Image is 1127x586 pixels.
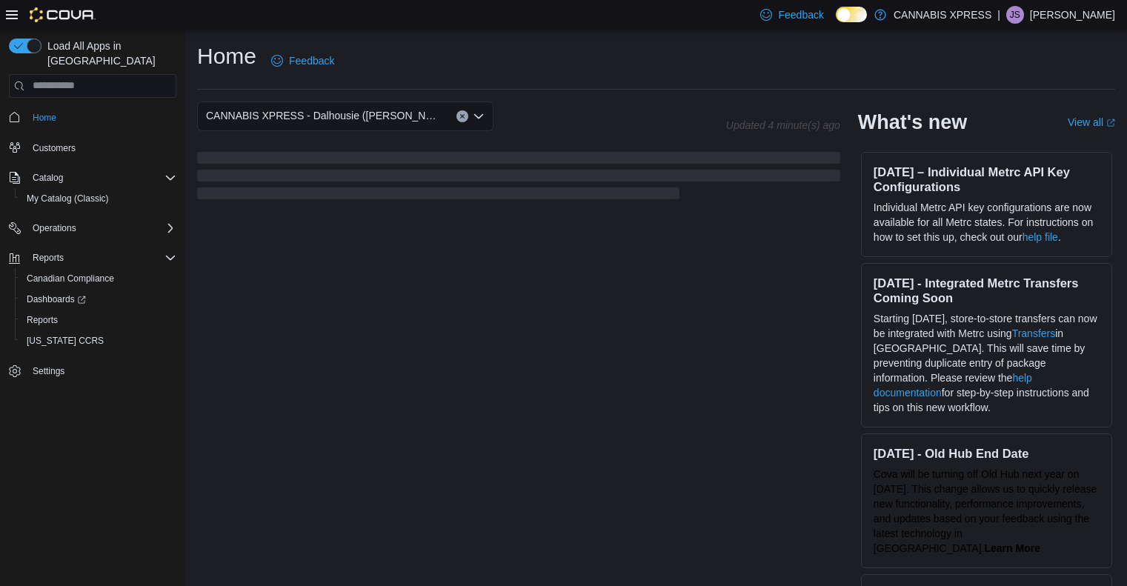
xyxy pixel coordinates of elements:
a: View allExternal link [1068,116,1115,128]
button: Reports [27,249,70,267]
span: Home [27,108,176,127]
span: Catalog [33,172,63,184]
span: Dark Mode [836,22,837,23]
h1: Home [197,41,256,71]
button: Reports [3,247,182,268]
span: Settings [33,365,64,377]
span: Dashboards [27,293,86,305]
svg: External link [1106,119,1115,127]
p: CANNABIS XPRESS [894,6,991,24]
span: Reports [27,314,58,326]
span: Operations [33,222,76,234]
button: Home [3,107,182,128]
span: Reports [27,249,176,267]
button: Customers [3,137,182,159]
p: Individual Metrc API key configurations are now available for all Metrc states. For instructions ... [874,200,1100,244]
button: Catalog [27,169,69,187]
button: Clear input [456,110,468,122]
span: Loading [197,155,840,202]
button: Canadian Compliance [15,268,182,289]
p: [PERSON_NAME] [1030,6,1115,24]
a: help documentation [874,372,1032,399]
span: Customers [27,139,176,157]
button: [US_STATE] CCRS [15,330,182,351]
span: Canadian Compliance [21,270,176,287]
span: Operations [27,219,176,237]
button: Settings [3,360,182,382]
a: help file [1023,231,1058,243]
span: My Catalog (Classic) [27,193,109,204]
span: Home [33,112,56,124]
a: Customers [27,139,82,157]
a: Canadian Compliance [21,270,120,287]
a: [US_STATE] CCRS [21,332,110,350]
div: Joannie Soucy [1006,6,1024,24]
span: Cova will be turning off Old Hub next year on [DATE]. This change allows us to quickly release ne... [874,468,1097,554]
span: Feedback [289,53,334,68]
span: Catalog [27,169,176,187]
span: Load All Apps in [GEOGRAPHIC_DATA] [41,39,176,68]
span: Dashboards [21,290,176,308]
p: | [997,6,1000,24]
span: Feedback [778,7,823,22]
button: My Catalog (Classic) [15,188,182,209]
a: My Catalog (Classic) [21,190,115,207]
nav: Complex example [9,101,176,421]
input: Dark Mode [836,7,867,22]
a: Learn More [984,542,1040,554]
span: Reports [21,311,176,329]
h3: [DATE] - Integrated Metrc Transfers Coming Soon [874,276,1100,305]
h3: [DATE] - Old Hub End Date [874,446,1100,461]
button: Operations [3,218,182,239]
a: Reports [21,311,64,329]
button: Operations [27,219,82,237]
p: Starting [DATE], store-to-store transfers can now be integrated with Metrc using in [GEOGRAPHIC_D... [874,311,1100,415]
span: Canadian Compliance [27,273,114,284]
span: My Catalog (Classic) [21,190,176,207]
h3: [DATE] – Individual Metrc API Key Configurations [874,164,1100,194]
span: Customers [33,142,76,154]
img: Cova [30,7,96,22]
h2: What's new [858,110,967,134]
a: Dashboards [21,290,92,308]
span: Settings [27,362,176,380]
span: Reports [33,252,64,264]
span: CANNABIS XPRESS - Dalhousie ([PERSON_NAME][GEOGRAPHIC_DATA]) [206,107,442,124]
span: JS [1010,6,1020,24]
button: Open list of options [473,110,485,122]
span: Washington CCRS [21,332,176,350]
a: Settings [27,362,70,380]
button: Catalog [3,167,182,188]
a: Feedback [265,46,340,76]
a: Dashboards [15,289,182,310]
a: Transfers [1012,327,1056,339]
span: [US_STATE] CCRS [27,335,104,347]
a: Home [27,109,62,127]
button: Reports [15,310,182,330]
p: Updated 4 minute(s) ago [726,119,840,131]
